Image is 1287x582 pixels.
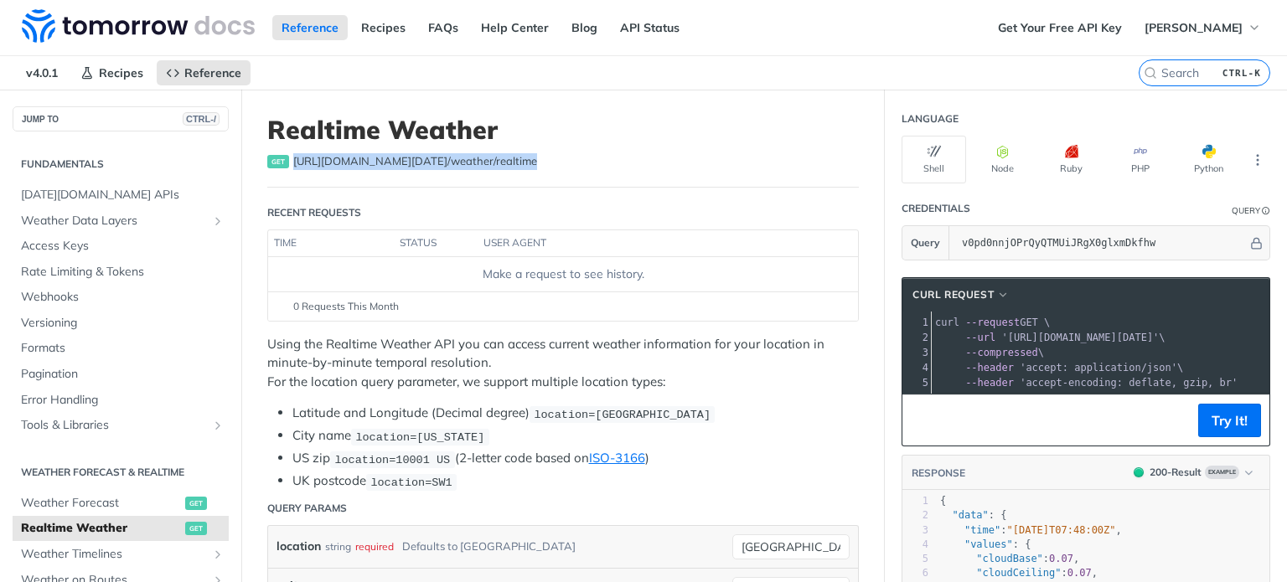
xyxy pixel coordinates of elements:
span: Recipes [99,65,143,80]
img: Tomorrow.io Weather API Docs [22,9,255,43]
span: curl [935,317,959,328]
span: Query [911,235,940,250]
div: Make a request to see history. [275,265,851,283]
span: Reference [184,65,241,80]
a: Weather Forecastget [13,491,229,516]
span: 0 Requests This Month [293,299,399,314]
a: Rate Limiting & Tokens [13,260,229,285]
div: 2 [902,508,928,523]
div: 200 - Result [1150,465,1202,480]
span: 0.07 [1067,567,1092,579]
p: Using the Realtime Weather API you can access current weather information for your location in mi... [267,335,859,392]
span: Pagination [21,366,225,383]
div: Credentials [902,201,970,216]
a: Access Keys [13,234,229,259]
svg: Search [1144,66,1157,80]
button: 200200-ResultExample [1125,464,1261,481]
span: \ [935,362,1183,373]
span: Versioning [21,315,225,332]
span: "cloudCeiling" [976,567,1061,579]
span: "values" [964,538,1013,550]
span: get [185,522,207,535]
div: 3 [902,345,931,360]
div: 4 [902,360,931,375]
span: Rate Limiting & Tokens [21,264,225,281]
span: Weather Data Layers [21,213,207,229]
div: required [355,534,394,559]
span: location=[US_STATE] [355,430,484,443]
span: v4.0.1 [17,60,67,85]
span: "[DATE]T07:48:00Z" [1007,524,1116,536]
a: [DATE][DOMAIN_NAME] APIs [13,183,229,208]
svg: More ellipsis [1250,152,1265,167]
div: 1 [902,494,928,508]
span: Realtime Weather [21,520,181,537]
button: Try It! [1198,404,1261,437]
div: 6 [902,566,928,580]
a: Pagination [13,362,229,387]
span: [PERSON_NAME] [1145,20,1243,35]
span: Webhooks [21,289,225,306]
a: Reference [157,60,251,85]
span: [DATE][DOMAIN_NAME] APIs [21,187,225,203]
li: City name [292,426,859,446]
a: Formats [13,336,229,361]
i: Information [1262,207,1270,215]
div: Defaults to [GEOGRAPHIC_DATA] [402,534,576,559]
span: Tools & Libraries [21,417,207,434]
div: 5 [902,375,931,390]
span: --url [965,332,995,343]
span: \ [935,347,1044,358]
div: Query Params [267,501,347,516]
input: apikey [954,226,1248,260]
div: 5 [902,552,928,566]
span: '[URL][DOMAIN_NAME][DATE]' [1001,332,1159,343]
span: : { [940,538,1031,550]
span: get [267,155,289,168]
span: \ [935,332,1166,343]
span: --header [965,377,1014,389]
span: --request [965,317,1020,328]
a: FAQs [419,15,468,40]
a: Weather Data LayersShow subpages for Weather Data Layers [13,209,229,234]
h2: Weather Forecast & realtime [13,465,229,480]
a: Webhooks [13,285,229,310]
button: Hide [1248,234,1265,251]
span: location=10001 US [334,453,450,466]
button: RESPONSE [911,465,966,482]
span: 'accept: application/json' [1020,362,1177,373]
span: 'accept-encoding: deflate, gzip, br' [1020,377,1238,389]
div: 2 [902,330,931,345]
kbd: CTRL-K [1218,64,1265,81]
span: --header [965,362,1014,373]
button: Ruby [1039,136,1104,183]
a: Realtime Weatherget [13,516,229,541]
span: : { [940,509,1007,521]
span: : , [940,524,1122,536]
button: Python [1176,136,1241,183]
div: 4 [902,538,928,552]
span: GET \ [935,317,1050,328]
span: 200 [1134,467,1144,477]
button: More Languages [1245,147,1270,173]
button: Node [970,136,1035,183]
span: "cloudBase" [976,553,1042,564]
a: Recipes [71,60,152,85]
span: Access Keys [21,238,225,255]
span: : , [940,567,1098,579]
span: CTRL-/ [183,112,220,126]
button: Show subpages for Tools & Libraries [211,419,225,432]
span: location=SW1 [370,476,452,488]
button: cURL Request [907,286,1016,303]
li: Latitude and Longitude (Decimal degree) [292,404,859,423]
span: location=[GEOGRAPHIC_DATA] [534,408,711,420]
a: Blog [562,15,607,40]
div: 1 [902,315,931,330]
span: : , [940,553,1079,564]
span: Weather Forecast [21,495,181,512]
th: user agent [478,230,824,257]
a: Recipes [352,15,415,40]
button: Copy to clipboard [911,408,934,433]
span: Formats [21,340,225,357]
span: "time" [964,524,1000,536]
